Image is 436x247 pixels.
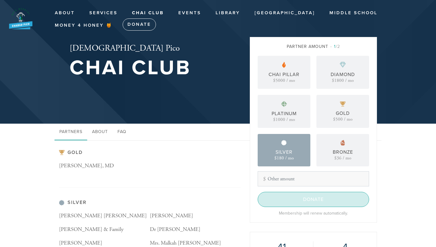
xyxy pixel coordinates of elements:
div: $500 / mo [333,117,352,122]
div: $180 / mo [274,156,294,160]
a: FAQ [113,124,131,141]
input: Other amount [258,171,369,186]
img: pp-silver.svg [281,140,287,145]
a: About [87,124,113,141]
img: New%20BB%20Logo_0.png [9,8,32,29]
a: Middle School [325,7,382,19]
a: Library [211,7,245,19]
div: $36 / mo [334,156,351,160]
img: pp-gold.svg [59,150,64,155]
div: Diamond [331,71,355,78]
a: Partners [54,124,87,141]
div: Membership will renew automatically. [258,210,369,216]
span: Mrs. Malkah [PERSON_NAME] [150,239,221,246]
a: [GEOGRAPHIC_DATA] [250,7,319,19]
p: [PERSON_NAME] & Family [59,225,150,234]
h3: Gold [59,150,241,155]
div: $1000 / mo [273,117,295,122]
img: pp-gold.svg [340,102,345,107]
a: Events [174,7,206,19]
p: Dr [PERSON_NAME] [150,225,241,234]
h3: Silver [59,200,241,205]
h2: [DEMOGRAPHIC_DATA] Pico [70,43,191,54]
a: Donate [123,18,156,31]
div: Silver [276,149,292,156]
span: [PERSON_NAME] [150,212,193,219]
img: pp-silver.svg [59,200,64,205]
p: [PERSON_NAME], MD [59,162,150,170]
img: pp-platinum.svg [281,101,287,107]
img: pp-diamond.svg [340,62,346,68]
div: $5000 / mo [273,78,295,83]
div: Chai Pillar [269,71,299,78]
span: /2 [330,44,340,49]
p: [PERSON_NAME] [PERSON_NAME] [59,212,150,220]
a: Services [85,7,122,19]
a: Chai Club [127,7,168,19]
h1: Chai Club [70,58,191,78]
div: Bronze [333,149,353,156]
a: Money 4 Honey 🍯 [50,20,117,31]
div: $1800 / mo [332,78,354,83]
img: pp-partner.svg [282,62,286,68]
input: Donate [258,192,369,207]
div: Platinum [272,110,297,117]
div: Gold [336,110,350,117]
a: About [50,7,79,19]
div: Partner Amount [258,43,369,50]
span: 1 [334,44,336,49]
img: pp-bronze.svg [340,140,345,145]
